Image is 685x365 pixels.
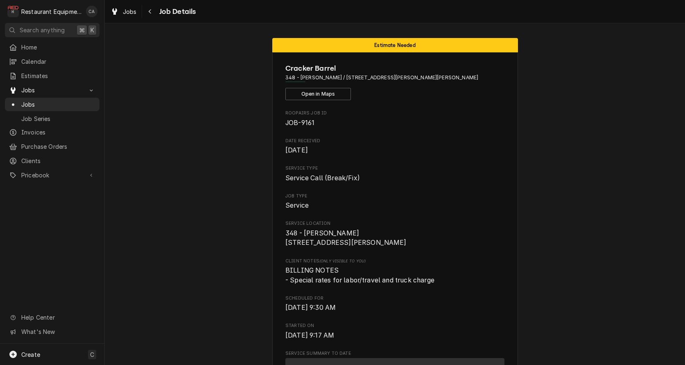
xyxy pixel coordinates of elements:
span: ⌘ [79,26,85,34]
span: Help Center [21,313,95,322]
a: Go to Pricebook [5,168,99,182]
a: Home [5,40,99,54]
div: Job Type [285,193,504,210]
a: Purchase Orders [5,140,99,153]
span: Started On [285,331,504,340]
a: Clients [5,154,99,168]
span: Home [21,43,95,52]
span: Calendar [21,57,95,66]
span: Service Summary To Date [285,350,504,357]
div: Service Location [285,220,504,248]
div: Restaurant Equipment Diagnostics's Avatar [7,6,19,17]
span: K [90,26,94,34]
button: Open in Maps [285,88,351,100]
span: Invoices [21,128,95,137]
span: Jobs [123,7,137,16]
span: [DATE] [285,146,308,154]
div: Status [272,38,518,52]
div: CA [86,6,97,17]
span: Estimates [21,72,95,80]
button: Search anything⌘K [5,23,99,37]
div: Client Information [285,63,504,100]
a: Jobs [107,5,140,18]
span: Jobs [21,86,83,94]
span: Roopairs Job ID [285,118,504,128]
span: Name [285,63,504,74]
a: Calendar [5,55,99,68]
span: Scheduled For [285,295,504,302]
a: Jobs [5,98,99,111]
span: Job Type [285,193,504,199]
span: [DATE] 9:30 AM [285,304,336,311]
span: Date Received [285,138,504,144]
span: Job Series [21,114,95,123]
div: Date Received [285,138,504,155]
div: Restaurant Equipment Diagnostics [21,7,81,16]
span: [DATE] 9:17 AM [285,331,334,339]
div: Chrissy Adams's Avatar [86,6,97,17]
span: Search anything [20,26,65,34]
a: Go to Jobs [5,83,99,97]
span: What's New [21,327,95,336]
a: Estimates [5,69,99,83]
div: R [7,6,19,17]
div: Roopairs Job ID [285,110,504,128]
span: C [90,350,94,359]
span: Service [285,202,309,209]
span: Date Received [285,146,504,155]
span: Roopairs Job ID [285,110,504,116]
a: Go to What's New [5,325,99,338]
div: Service Type [285,165,504,183]
span: Create [21,351,40,358]
span: Service Call (Break/Fix) [285,174,360,182]
a: Go to Help Center [5,311,99,324]
button: Navigate back [144,5,157,18]
span: BILLING NOTES - Special rates for labor/travel and truck charge [285,266,434,284]
span: Service Location [285,220,504,227]
a: Invoices [5,125,99,139]
span: [object Object] [285,266,504,285]
span: Clients [21,157,95,165]
span: Started On [285,322,504,329]
span: Pricebook [21,171,83,179]
div: Scheduled For [285,295,504,313]
div: Started On [285,322,504,340]
span: Job Details [157,6,196,17]
span: 348 - [PERSON_NAME] [STREET_ADDRESS][PERSON_NAME] [285,229,407,247]
span: Service Location [285,228,504,248]
a: Job Series [5,112,99,125]
span: Service Type [285,173,504,183]
span: JOB-9161 [285,119,314,127]
div: [object Object] [285,258,504,285]
span: Estimate Needed [374,43,415,48]
span: Scheduled For [285,303,504,313]
span: Purchase Orders [21,142,95,151]
span: Address [285,74,504,81]
span: Jobs [21,100,95,109]
span: Client Notes [285,258,504,264]
span: Job Type [285,201,504,210]
span: Service Type [285,165,504,172]
span: (Only Visible to You) [319,259,366,263]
